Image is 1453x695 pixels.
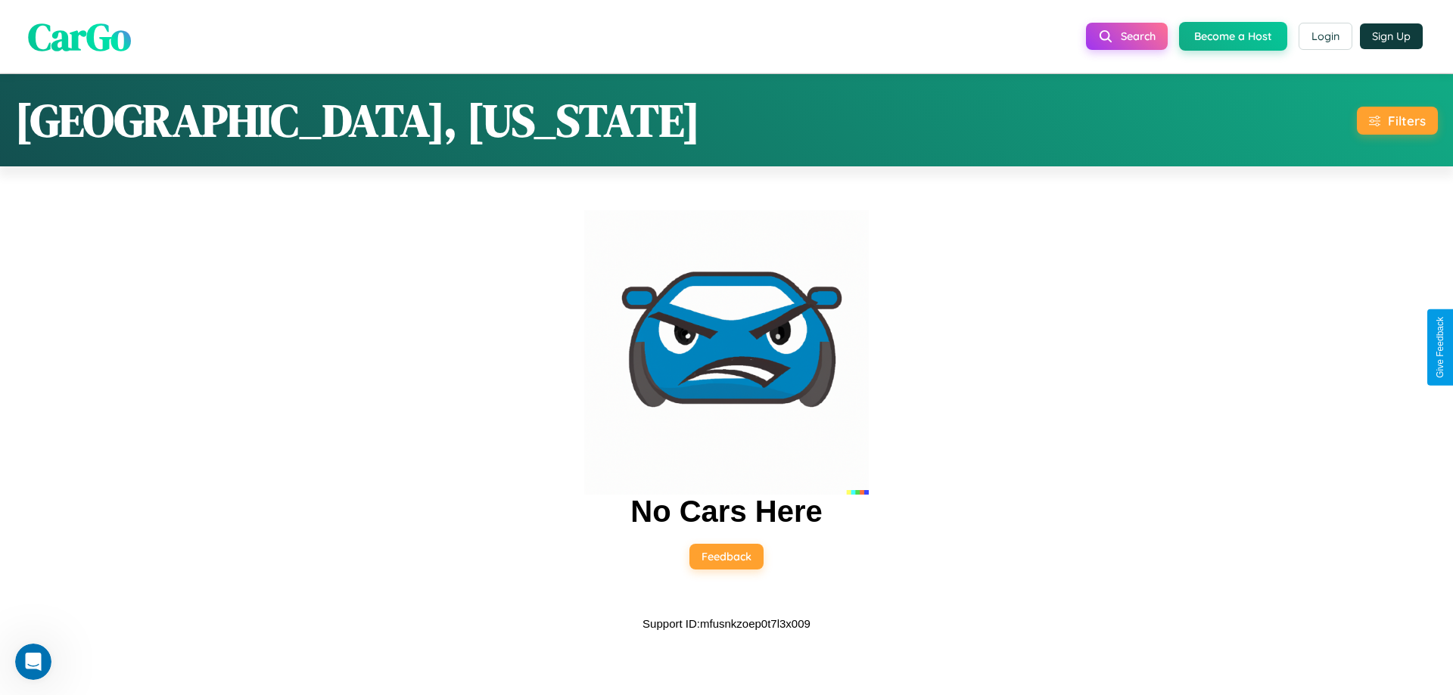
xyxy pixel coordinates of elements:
img: car [584,210,869,495]
iframe: Intercom live chat [15,644,51,680]
button: Feedback [689,544,764,569]
h1: [GEOGRAPHIC_DATA], [US_STATE] [15,89,700,151]
button: Become a Host [1179,22,1287,51]
div: Filters [1388,113,1426,129]
p: Support ID: mfusnkzoep0t7l3x009 [642,613,811,634]
span: Search [1121,29,1156,43]
button: Search [1086,23,1168,50]
button: Login [1299,23,1352,50]
div: Give Feedback [1435,317,1445,378]
button: Filters [1357,107,1438,135]
span: CarGo [28,10,131,62]
button: Sign Up [1360,23,1423,49]
h2: No Cars Here [630,495,822,529]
